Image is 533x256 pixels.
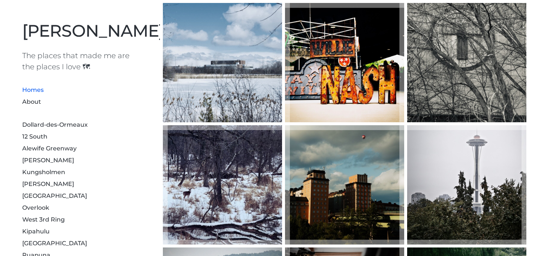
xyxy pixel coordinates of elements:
a: [GEOGRAPHIC_DATA] [22,192,87,199]
a: [PERSON_NAME] [22,20,164,41]
img: Dollard-des-Ormeaux [163,3,282,122]
a: Overlook [22,204,49,211]
img: Queen Anne [407,125,526,245]
img: Belle Mead [163,125,282,245]
a: Dollard-des-Ormeaux [22,121,88,128]
a: About [22,98,41,105]
h1: The places that made me are the places I love 🗺 [22,50,138,72]
a: [GEOGRAPHIC_DATA] [22,240,87,247]
img: Kungsholmen [285,125,404,245]
a: Kungsholmen [22,169,65,176]
a: West 3rd Ring [22,216,65,223]
a: [PERSON_NAME] [22,157,74,164]
a: [PERSON_NAME] [22,180,74,187]
a: Homes [22,86,44,93]
a: Alewife Greenway [22,145,77,152]
a: Kipahulu [22,228,50,235]
img: Alewife Greenway [407,3,526,122]
a: 12 South [22,133,47,140]
img: 12 South [285,3,404,122]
